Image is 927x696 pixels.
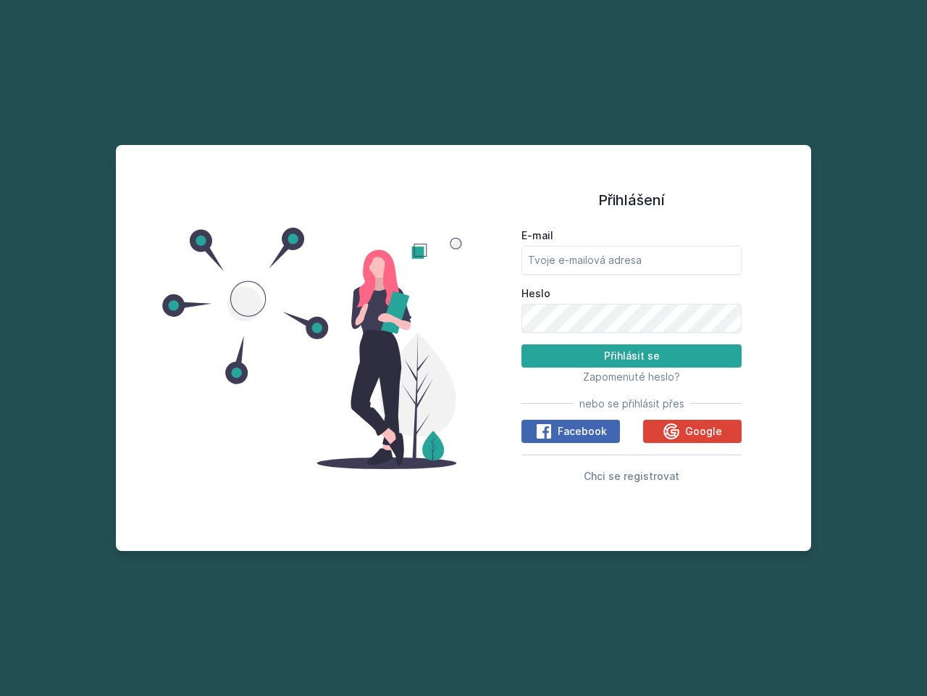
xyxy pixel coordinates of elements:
button: Chci se registrovat [584,467,679,484]
button: Facebook [521,420,620,443]
input: Tvoje e-mailová adresa [521,246,742,275]
h1: Přihlášení [521,189,742,211]
span: Google [685,424,722,439]
label: Heslo [521,286,742,301]
button: Google [643,420,742,443]
span: nebo se přihlásit přes [579,397,684,411]
label: E-mail [521,228,742,243]
span: Zapomenuté heslo? [583,370,680,383]
span: Chci se registrovat [584,470,679,482]
span: Facebook [558,424,607,439]
button: Přihlásit se [521,344,742,368]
